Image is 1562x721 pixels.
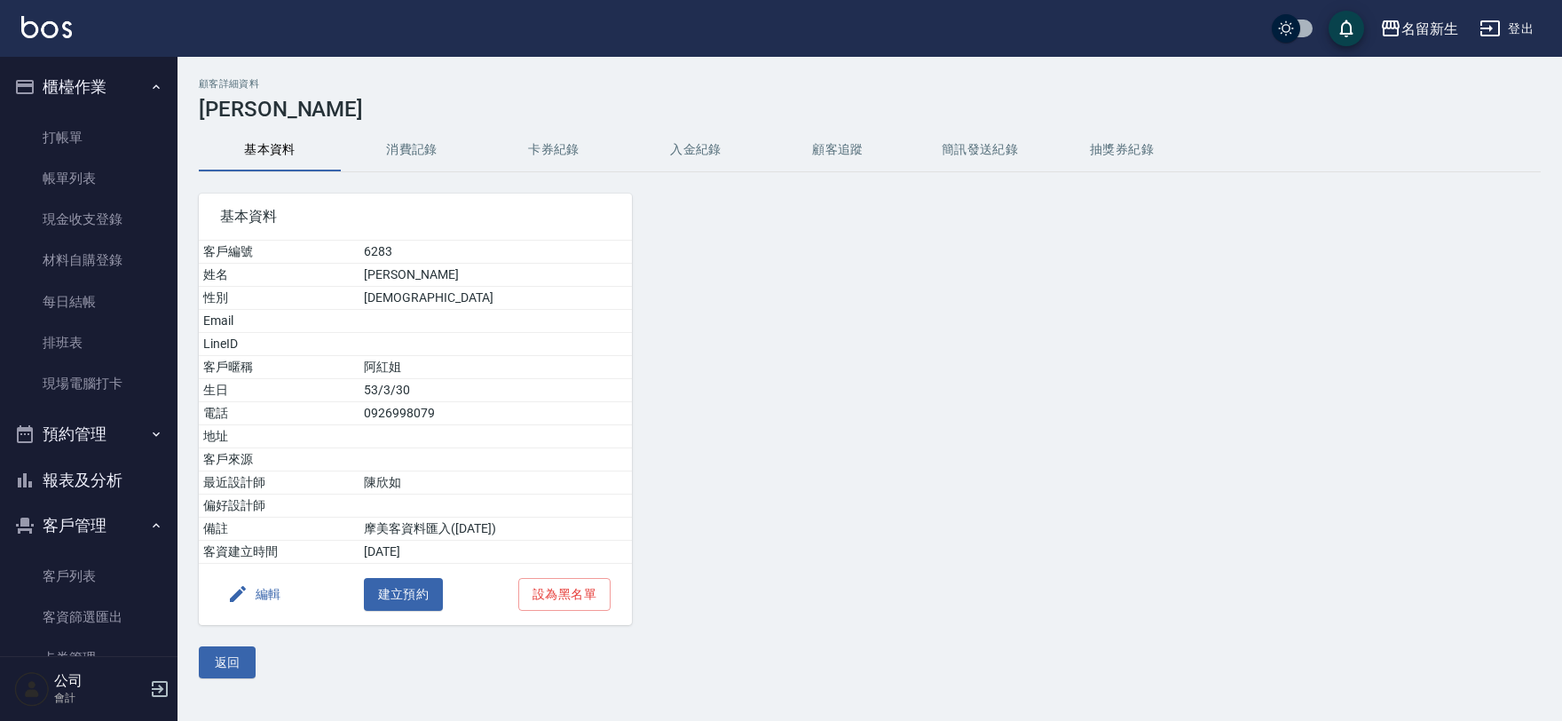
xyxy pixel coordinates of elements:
span: 基本資料 [220,208,611,226]
a: 打帳單 [7,117,170,158]
button: 入金紀錄 [625,129,767,171]
td: 摩美客資料匯入([DATE]) [359,518,632,541]
a: 帳單列表 [7,158,170,199]
h2: 顧客詳細資料 [199,78,1541,90]
td: 地址 [199,425,359,448]
button: 顧客追蹤 [767,129,909,171]
td: [DATE] [359,541,632,564]
td: [PERSON_NAME] [359,264,632,287]
img: Logo [21,16,72,38]
button: 建立預約 [364,578,444,611]
a: 每日結帳 [7,281,170,322]
p: 會計 [54,690,145,706]
td: LineID [199,333,359,356]
a: 排班表 [7,322,170,363]
button: 基本資料 [199,129,341,171]
a: 客戶列表 [7,556,170,597]
button: 預約管理 [7,411,170,457]
td: [DEMOGRAPHIC_DATA] [359,287,632,310]
h3: [PERSON_NAME] [199,97,1541,122]
button: 登出 [1472,12,1541,45]
button: 卡券紀錄 [483,129,625,171]
button: 消費記錄 [341,129,483,171]
button: 名留新生 [1373,11,1465,47]
img: Person [14,671,50,707]
a: 客資篩選匯出 [7,597,170,638]
td: 性別 [199,287,359,310]
h5: 公司 [54,672,145,690]
td: 客戶來源 [199,448,359,471]
button: 簡訊發送紀錄 [909,129,1051,171]
button: 返回 [199,646,256,679]
td: 偏好設計師 [199,495,359,518]
button: 客戶管理 [7,503,170,549]
button: 報表及分析 [7,457,170,503]
a: 卡券管理 [7,638,170,678]
td: 電話 [199,402,359,425]
td: 阿紅姐 [359,356,632,379]
td: 備註 [199,518,359,541]
td: 生日 [199,379,359,402]
td: 6283 [359,241,632,264]
button: 抽獎券紀錄 [1051,129,1193,171]
button: 編輯 [220,578,288,611]
button: save [1329,11,1364,46]
a: 材料自購登錄 [7,240,170,281]
td: 0926998079 [359,402,632,425]
td: Email [199,310,359,333]
td: 客資建立時間 [199,541,359,564]
button: 設為黑名單 [518,578,611,611]
button: 櫃檯作業 [7,64,170,110]
td: 姓名 [199,264,359,287]
a: 現場電腦打卡 [7,363,170,404]
td: 陳欣如 [359,471,632,495]
td: 最近設計師 [199,471,359,495]
td: 客戶暱稱 [199,356,359,379]
a: 現金收支登錄 [7,199,170,240]
div: 名留新生 [1401,18,1458,40]
td: 客戶編號 [199,241,359,264]
td: 53/3/30 [359,379,632,402]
